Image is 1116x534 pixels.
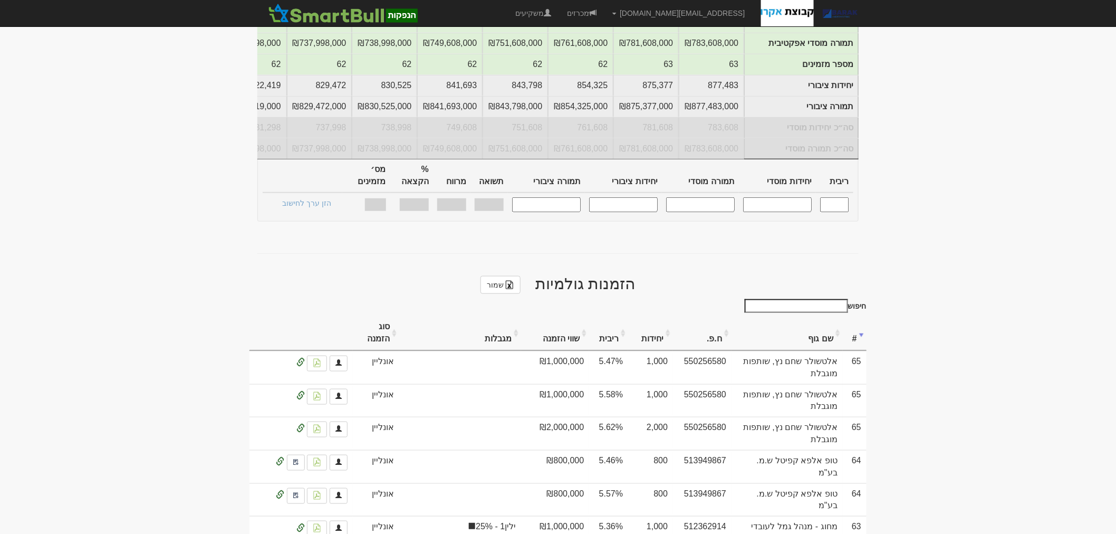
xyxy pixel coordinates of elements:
td: תמורה אפקטיבית [613,33,679,54]
td: 513949867 [673,450,732,483]
td: סה״כ תמורה [613,138,679,159]
td: סה״כ יחידות [417,117,483,138]
td: מספר מזמינים [613,54,679,75]
th: יחידות מוסדי [739,159,816,193]
td: אלטשולר שחם נץ, שותפות מוגבלת [732,417,843,450]
td: 64 [843,483,867,517]
label: חיפוש [741,299,867,313]
td: מספר מזמינים [745,54,859,75]
img: pdf-file-icon.png [313,524,321,532]
td: יחידות ציבורי [679,75,744,96]
td: יחידות ציבורי [548,75,613,96]
td: ₪1,000,000 [521,351,589,384]
td: ₪800,000 [521,483,589,517]
td: תמורה אפקטיבית [287,33,352,54]
td: תמורה אפקטיבית [548,33,613,54]
th: ריבית: activate to sort column ascending [589,316,628,351]
td: 5.57% [589,483,628,517]
td: סה״כ תמורה [417,138,483,159]
th: סוג הזמנה: activate to sort column ascending [353,316,399,351]
img: pdf-file-icon.png [313,425,321,433]
td: טופ אלפא קפיטל ש.מ. בע"מ [732,483,843,517]
td: ₪2,000,000 [521,417,589,450]
th: תמורה ציבורי [508,159,585,193]
td: ₪800,000 [521,450,589,483]
th: ריבית [816,159,853,193]
td: אונליין [353,483,399,517]
td: מספר מזמינים [352,54,417,75]
td: יחידות ציבורי [613,75,679,96]
img: pdf-file-icon.png [313,359,321,367]
th: מרווח [433,159,470,193]
img: approved-contact.svg [293,458,299,466]
td: סה״כ יחידות [679,117,744,138]
td: אלטשולר שחם נץ, שותפות מוגבלת [732,351,843,384]
td: אונליין [353,351,399,384]
td: 65 [843,417,867,450]
th: % הקצאה [390,159,433,193]
th: תשואה [470,159,508,193]
td: תמורה ציבורי [417,96,483,117]
td: 64 [843,450,867,483]
td: תמורה ציבורי [613,96,679,117]
td: 1,000 [628,384,673,417]
td: תמורה ציבורי [287,96,352,117]
td: סה״כ תמורה [679,138,744,159]
td: תמורה מוסדי אפקטיבית [745,33,859,54]
td: טופ אלפא קפיטל ש.מ. בע"מ [732,450,843,483]
th: שם גוף: activate to sort column ascending [732,316,843,351]
td: יחידות ציבורי [287,75,352,96]
td: תמורה אפקטיבית [679,33,744,54]
td: ₪1,000,000 [521,384,589,417]
img: pdf-file-icon.png [313,458,321,466]
td: 550256580 [673,351,732,384]
td: 65 [843,384,867,417]
td: אונליין [353,384,399,417]
td: מספר מזמינים [483,54,548,75]
td: סה״כ יחידות [483,117,548,138]
th: תמורה מוסדי [662,159,739,193]
img: SmartBull Logo [265,3,420,24]
td: תמורה ציבורי [548,96,613,117]
img: pdf-file-icon.png [313,392,321,400]
td: סה״כ תמורה [287,138,352,159]
td: 5.62% [589,417,628,450]
td: 2,000 [628,417,673,450]
th: יחידות ציבורי [585,159,662,193]
th: ח.פ.: activate to sort column ascending [673,316,732,351]
td: סה״כ תמורה [352,138,417,159]
td: יחידות ציבורי [352,75,417,96]
td: סה״כ יחידות [613,117,679,138]
img: approved-contact.svg [293,491,299,500]
td: אונליין [353,450,399,483]
td: תמורה ציבורי [483,96,548,117]
td: סה״כ תמורה [548,138,613,159]
td: תמורה אפקטיבית [483,33,548,54]
td: סה״כ תמורה מוסדי [745,138,859,159]
td: 1,000 [628,351,673,384]
td: מספר מזמינים [679,54,744,75]
th: מס׳ מזמינים [342,159,390,193]
td: 800 [628,450,673,483]
td: מספר מזמינים [287,54,352,75]
td: 5.46% [589,450,628,483]
td: תמורה ציבורי [352,96,417,117]
td: מספר מזמינים [417,54,483,75]
td: 65 [843,351,867,384]
a: שמור [480,276,521,294]
td: 550256580 [673,384,732,417]
td: 513949867 [673,483,732,517]
td: תמורה אפקטיבית [352,33,417,54]
td: 5.47% [589,351,628,384]
th: יחידות: activate to sort column ascending [628,316,673,351]
td: סה״כ יחידות [548,117,613,138]
input: חיפוש [745,299,848,313]
td: יחידות ציבורי [417,75,483,96]
td: אלטשולר שחם נץ, שותפות מוגבלת [732,384,843,417]
td: סה״כ יחידות [287,117,352,138]
th: שווי הזמנה: activate to sort column ascending [521,316,589,351]
td: סה״כ תמורה [483,138,548,159]
span: ילין1 - 25% [405,521,516,533]
th: מגבלות: activate to sort column ascending [399,316,522,351]
td: סה״כ יחידות [352,117,417,138]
